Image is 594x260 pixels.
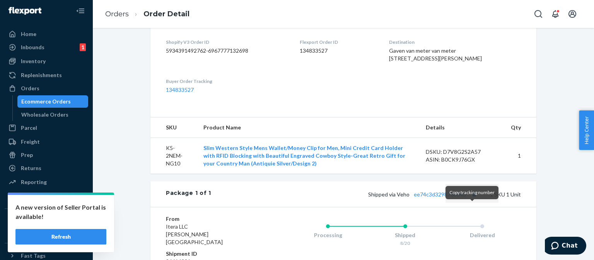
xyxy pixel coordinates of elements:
[21,30,36,38] div: Home
[21,164,41,172] div: Returns
[367,240,444,246] div: 8/20
[444,231,521,239] div: Delivered
[15,203,106,221] p: A new version of Seller Portal is available!
[17,95,89,108] a: Ecommerce Orders
[368,191,479,198] span: Shipped via Veho
[389,47,482,62] span: Gaven van meter van meter [STREET_ADDRESS][PERSON_NAME]
[505,117,536,138] th: Qty
[166,215,258,223] dt: From
[289,231,367,239] div: Processing
[5,162,88,174] a: Returns
[12,51,174,66] h1: Description
[5,231,88,240] a: Add Integration
[389,39,521,45] dt: Destination
[15,229,106,245] button: Refresh
[166,47,287,55] dd: 5934391492762-6967777132698
[5,69,88,81] a: Replenishments
[166,250,258,258] dt: Shipment ID
[21,43,44,51] div: Inbounds
[531,6,546,22] button: Open Search Box
[12,70,174,103] p: This report provides details about orders including order creation time, estimated ship time, pro...
[426,148,498,156] div: DSKU: D7V8G2S2A57
[420,117,505,138] th: Details
[73,3,88,19] button: Close Navigation
[15,216,58,227] p: Marketplace
[150,138,197,174] td: K5-2NEM-NG10
[64,147,100,156] strong: Description
[21,252,46,260] div: Fast Tags
[579,110,594,150] button: Help Center
[367,231,444,239] div: Shipped
[5,122,88,134] a: Parcel
[64,176,155,196] span: Timestamp in UTC of when the order was placed.
[5,149,88,161] a: Prep
[449,189,495,195] span: Copy tracking number
[80,43,86,51] div: 1
[211,189,521,199] div: 1 SKU 1 Unit
[426,156,498,164] div: ASIN: B0CK9J76GX
[99,3,196,26] ol: breadcrumbs
[21,192,37,200] div: Billing
[565,6,580,22] button: Open account menu
[166,78,287,84] dt: Buyer Order Tracking
[5,215,88,227] button: Integrations
[5,136,88,148] a: Freight
[300,47,377,55] dd: 134833527
[166,39,287,45] dt: Shopify V3 Order ID
[21,138,40,146] div: Freight
[166,223,223,245] span: Itera LLC [PERSON_NAME][GEOGRAPHIC_DATA]
[5,28,88,40] a: Home
[21,111,68,119] div: Wholesale Orders
[150,117,197,138] th: SKU
[21,124,37,132] div: Parcel
[300,39,377,45] dt: Flexport Order ID
[21,57,46,65] div: Inventory
[21,178,47,186] div: Reporting
[166,189,211,199] div: Package 1 of 1
[143,10,189,18] a: Order Detail
[15,147,39,156] strong: Column
[505,138,536,174] td: 1
[21,84,39,92] div: Orders
[9,7,41,15] img: Flexport logo
[12,15,174,41] div: 531 How to Understand an Orders Report
[21,151,33,159] div: Prep
[17,108,89,121] a: Wholesale Orders
[21,98,71,105] div: Ecommerce Orders
[5,190,88,202] a: Billing
[545,237,586,256] iframe: Opens a widget where you can chat to one of our agents
[5,176,88,188] a: Reporting
[414,191,466,198] a: ee74c3d3298768843
[12,115,174,131] h1: Documentation
[12,172,61,213] td: Created at
[203,145,405,167] a: Slim Western Style Mens Wallet/Money Clip for Men, Mini Credit Card Holder with RFID Blocking wit...
[105,10,129,18] a: Orders
[197,117,420,138] th: Product Name
[5,55,88,67] a: Inventory
[5,82,88,95] a: Orders
[21,71,62,79] div: Replenishments
[548,6,563,22] button: Open notifications
[166,86,194,93] a: 134833527
[5,41,88,53] a: Inbounds1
